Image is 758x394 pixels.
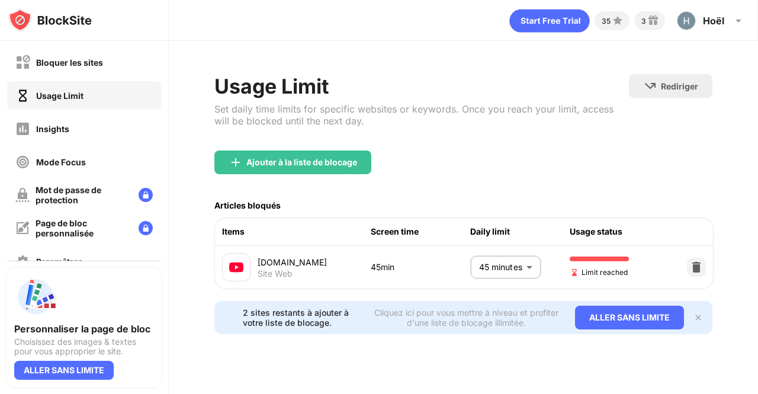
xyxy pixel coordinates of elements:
div: ALLER SANS LIMITE [14,361,114,380]
p: 45 minutes [479,261,522,274]
div: [DOMAIN_NAME] [258,256,371,268]
div: 3 [641,17,646,25]
div: Ajouter à la liste de blocage [246,158,357,167]
img: block-off.svg [15,55,30,70]
span: Limit reached [570,267,628,278]
div: Cliquez ici pour vous mettre à niveau et profiter d'une liste de blocage illimitée. [372,307,561,328]
div: 35 [602,17,611,25]
div: Articles bloqués [214,200,281,210]
div: Insights [36,124,69,134]
div: 2 sites restants à ajouter à votre liste de blocage. [243,307,365,328]
div: Choisissez des images & textes pour vous approprier le site. [14,337,154,356]
img: ACg8ocK8EhwVT90WpnTn7OsJFJTfg1xf3E6Mvx7ekEpeM95476r1PuQ=s96-c [677,11,696,30]
img: reward-small.svg [646,14,660,28]
img: favicons [229,260,243,274]
img: password-protection-off.svg [15,188,30,202]
img: push-custom-page.svg [14,276,57,318]
div: animation [509,9,590,33]
div: Site Web [258,268,293,279]
div: Mot de passe de protection [36,185,129,205]
img: focus-off.svg [15,155,30,169]
img: logo-blocksite.svg [8,8,92,32]
div: Daily limit [470,225,570,238]
div: ALLER SANS LIMITE [575,306,684,329]
img: lock-menu.svg [139,221,153,235]
div: Set daily time limits for specific websites or keywords. Once you reach your limit, access will b... [214,103,629,127]
img: customize-block-page-off.svg [15,221,30,235]
img: lock-menu.svg [139,188,153,202]
div: Personnaliser la page de bloc [14,323,154,335]
div: Items [222,225,371,238]
img: insights-off.svg [15,121,30,136]
img: hourglass-end.svg [570,268,579,277]
img: time-usage-on.svg [15,88,30,103]
img: settings-off.svg [15,254,30,269]
div: Usage Limit [36,91,83,101]
div: Usage Limit [214,74,629,98]
img: x-button.svg [693,313,703,322]
div: Screen time [371,225,470,238]
div: Mode Focus [36,157,86,167]
img: points-small.svg [611,14,625,28]
div: Page de bloc personnalisée [36,218,129,238]
div: Rediriger [661,81,698,91]
div: Hoël [703,15,724,27]
div: Usage status [570,225,669,238]
div: Paramêtres [36,257,83,267]
div: 45min [371,261,470,274]
div: Bloquer les sites [36,57,103,68]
